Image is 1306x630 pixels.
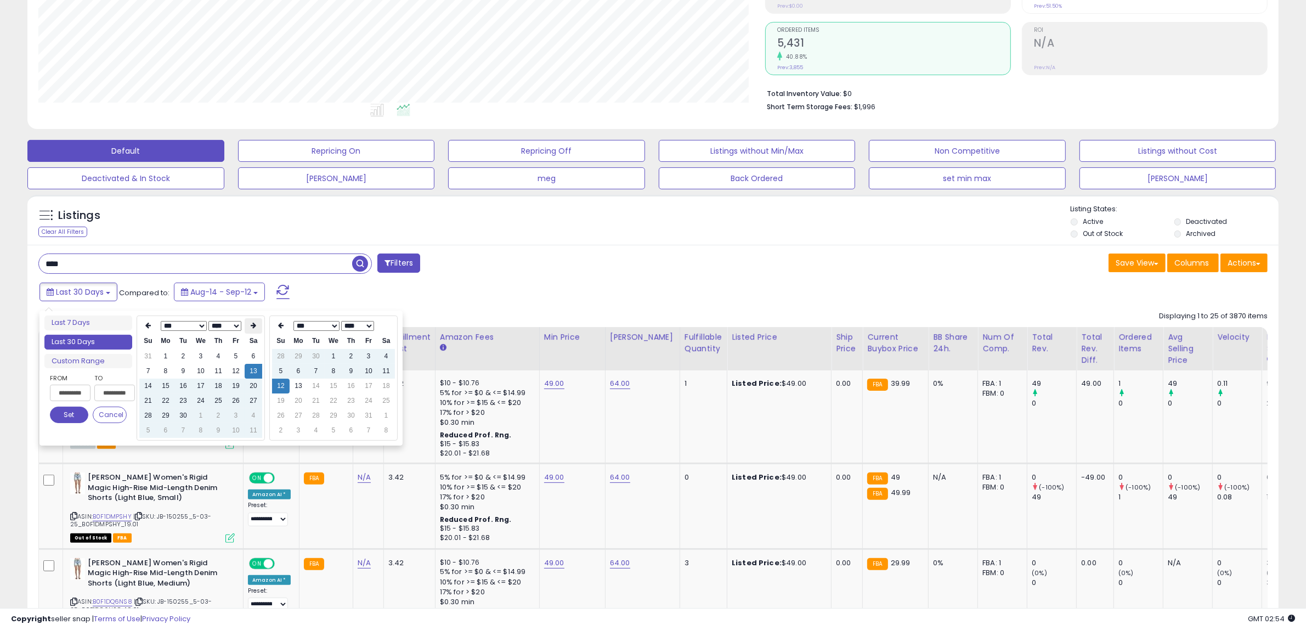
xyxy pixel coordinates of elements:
td: 25 [377,393,395,408]
a: Terms of Use [94,614,140,624]
td: 3 [227,408,245,423]
li: Custom Range [44,354,132,369]
button: set min max [869,167,1066,189]
td: 9 [210,423,227,438]
th: Sa [377,334,395,348]
td: 1 [192,408,210,423]
td: 10 [227,423,245,438]
div: 0 [1032,398,1076,408]
td: 4 [307,423,325,438]
div: 0.00 [836,473,854,482]
span: Compared to: [119,288,169,298]
td: 9 [342,364,360,379]
td: 21 [139,393,157,408]
td: 2 [272,423,290,438]
div: 0 [1118,578,1163,588]
th: Su [272,334,290,348]
div: FBM: 0 [982,568,1019,578]
td: 17 [360,379,377,393]
small: (0%) [1267,569,1282,577]
td: 19 [272,393,290,408]
div: 49 [1168,492,1212,502]
td: 6 [342,423,360,438]
td: 29 [325,408,342,423]
td: 26 [272,408,290,423]
td: 21 [307,393,325,408]
small: (-100%) [1224,483,1250,492]
b: [PERSON_NAME] Women's Rigid Magic High-Rise Mid-Length Denim Shorts (Light Blue, Medium) [88,558,221,592]
td: 12 [227,364,245,379]
small: Prev: $0.00 [777,3,803,9]
small: FBA [867,558,887,570]
div: Current Buybox Price [867,331,924,355]
a: B0F1DMPSHY [93,512,132,521]
div: N/A [1168,558,1204,568]
button: Cancel [93,407,127,423]
div: FBM: 0 [982,389,1019,398]
div: 0 [1118,398,1163,408]
span: OFF [273,474,291,483]
b: Listed Price: [732,378,782,389]
td: 18 [210,379,227,393]
td: 4 [377,349,395,364]
td: 28 [307,408,325,423]
li: Last 7 Days [44,316,132,330]
b: Total Inventory Value: [767,89,841,98]
td: 5 [227,349,245,364]
div: $20.01 - $21.68 [440,449,531,458]
button: Last 30 Days [39,283,117,301]
td: 13 [245,364,262,379]
div: FBA: 1 [982,558,1019,568]
label: To [94,373,127,384]
div: $20.01 - $21.68 [440,533,531,543]
td: 27 [290,408,307,423]
span: 49 [891,472,900,482]
td: 3 [290,423,307,438]
div: FBM: 0 [982,482,1019,492]
td: 2 [342,349,360,364]
div: $0.30 min [440,597,531,607]
div: $0.30 min [440,502,531,512]
small: (0%) [1118,569,1134,577]
div: 17% for > $20 [440,492,531,502]
button: meg [448,167,645,189]
div: 10% for >= $15 & <= $20 [440,577,531,587]
div: Min Price [544,331,601,343]
span: | SKU: JB-150255_5-03-25_B0F1DQ6NS8_19.01 [70,597,212,614]
div: 5% for >= $0 & <= $14.99 [440,388,531,398]
span: ON [250,474,264,483]
td: 15 [325,379,342,393]
td: 30 [342,408,360,423]
span: Aug-14 - Sep-12 [190,286,251,297]
span: 29.99 [891,558,911,568]
div: FBA: 1 [982,379,1019,389]
th: Th [210,334,227,348]
td: 6 [157,423,174,438]
td: 3 [360,349,377,364]
small: FBA [867,379,887,391]
li: Last 30 Days [44,335,132,350]
small: FBA [867,473,887,485]
div: Preset: [248,502,291,526]
td: 6 [290,364,307,379]
div: Amazon Fees [440,331,535,343]
div: 3 [685,558,719,568]
div: 0 [1032,578,1076,588]
td: 22 [325,393,342,408]
span: | SKU: JB-150255_5-03-25_B0F1DMPSHY_19.01 [70,512,212,528]
span: ON [250,559,264,568]
th: Su [139,334,157,348]
div: $10 - $10.76 [440,379,531,388]
td: 1 [157,349,174,364]
th: Tu [307,334,325,348]
div: Amazon AI * [248,490,291,499]
span: 49.99 [891,487,911,498]
td: 27 [245,393,262,408]
span: 2025-10-13 02:54 GMT [1248,614,1295,624]
small: (0%) [1217,569,1232,577]
b: [PERSON_NAME] Women's Rigid Magic High-Rise Mid-Length Denim Shorts (Light Blue, Small) [88,473,221,506]
label: From [50,373,88,384]
td: 29 [290,349,307,364]
td: 14 [139,379,157,393]
small: Prev: 3,855 [777,64,803,71]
